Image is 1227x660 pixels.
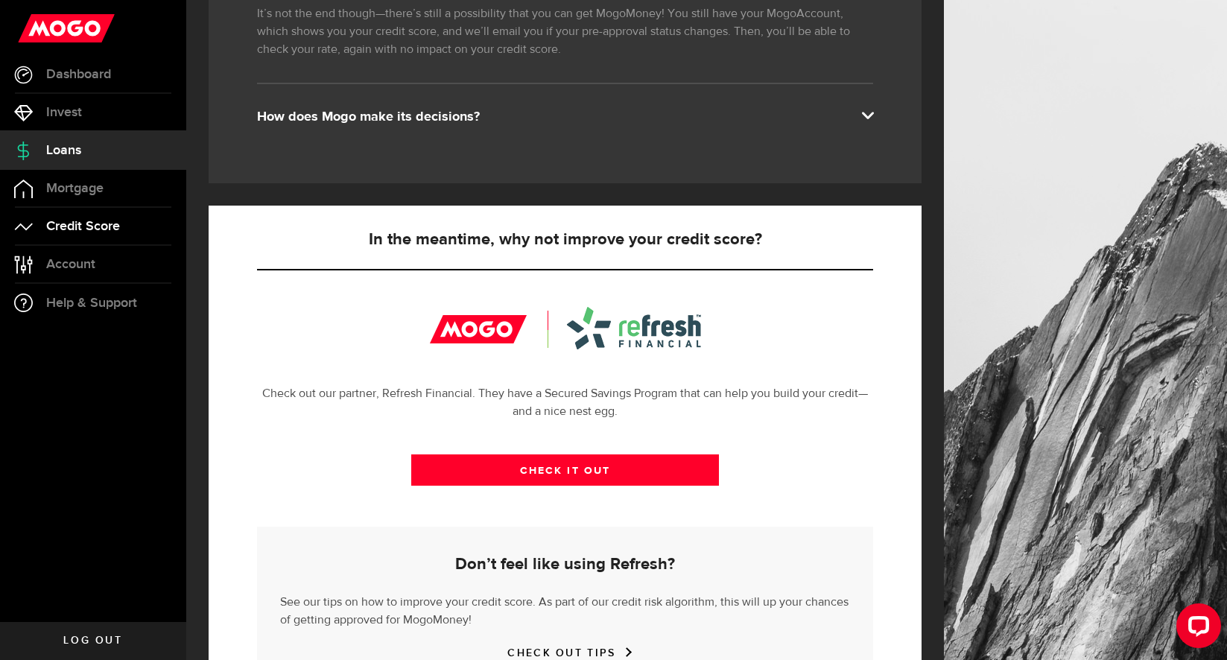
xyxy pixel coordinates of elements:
[257,231,873,249] h5: In the meantime, why not improve your credit score?
[63,635,122,646] span: Log out
[46,296,137,310] span: Help & Support
[46,144,81,157] span: Loans
[257,5,873,59] p: It’s not the end though—there’s still a possibility that you can get MogoMoney! You still have yo...
[46,106,82,119] span: Invest
[46,258,95,271] span: Account
[280,556,850,574] h5: Don’t feel like using Refresh?
[1164,597,1227,660] iframe: LiveChat chat widget
[411,454,720,486] a: CHECK IT OUT
[507,647,622,659] a: CHECK OUT TIPS
[46,68,111,81] span: Dashboard
[46,220,120,233] span: Credit Score
[46,182,104,195] span: Mortgage
[257,385,873,421] p: Check out our partner, Refresh Financial. They have a Secured Savings Program that can help you b...
[257,108,873,126] div: How does Mogo make its decisions?
[280,590,850,629] p: See our tips on how to improve your credit score. As part of our credit risk algorithm, this will...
